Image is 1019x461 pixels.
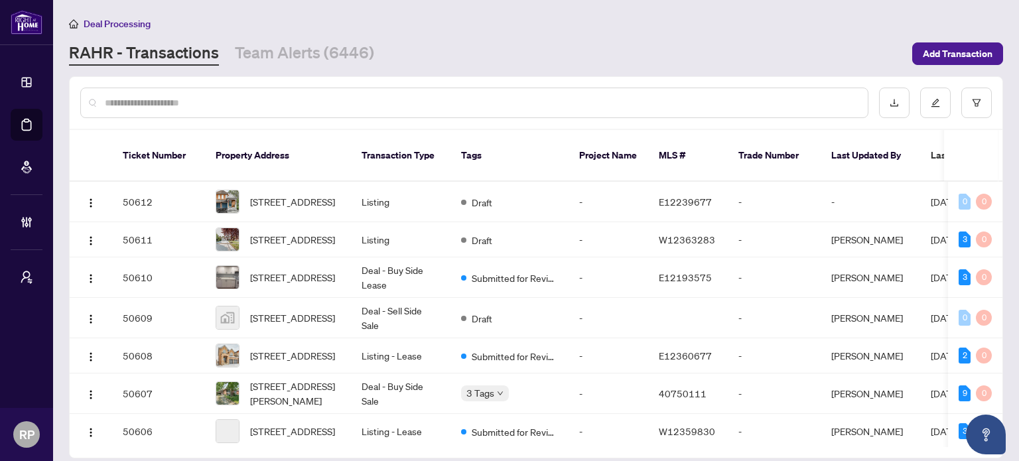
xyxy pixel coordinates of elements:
a: RAHR - Transactions [69,42,219,66]
th: MLS # [648,130,728,182]
span: [DATE] [931,233,960,245]
div: 0 [976,194,992,210]
span: RP [19,425,34,444]
span: W12359830 [659,425,715,437]
div: 2 [959,348,971,363]
span: [DATE] [931,425,960,437]
span: [DATE] [931,387,960,399]
td: 50607 [112,373,205,414]
img: thumbnail-img [216,266,239,289]
img: Logo [86,273,96,284]
td: Deal - Buy Side Sale [351,373,450,414]
div: 3 [959,423,971,439]
button: Logo [80,267,102,288]
th: Transaction Type [351,130,450,182]
span: Submitted for Review [472,425,558,439]
div: 3 [959,231,971,247]
button: Add Transaction [912,42,1003,65]
span: [STREET_ADDRESS] [250,424,335,438]
td: - [569,298,648,338]
td: Listing - Lease [351,338,450,373]
td: [PERSON_NAME] [821,373,920,414]
button: Open asap [966,415,1006,454]
img: Logo [86,314,96,324]
span: [STREET_ADDRESS] [250,348,335,363]
span: Draft [472,233,492,247]
td: 50610 [112,257,205,298]
button: Logo [80,307,102,328]
td: 50608 [112,338,205,373]
td: - [728,373,821,414]
button: download [879,88,910,118]
img: thumbnail-img [216,382,239,405]
td: - [728,338,821,373]
td: - [728,298,821,338]
td: [PERSON_NAME] [821,414,920,449]
td: - [728,182,821,222]
th: Property Address [205,130,351,182]
span: E12239677 [659,196,712,208]
span: 3 Tags [466,385,494,401]
td: 50611 [112,222,205,257]
img: logo [11,10,42,34]
td: 50609 [112,298,205,338]
span: home [69,19,78,29]
th: Ticket Number [112,130,205,182]
span: [STREET_ADDRESS] [250,270,335,285]
img: Logo [86,235,96,246]
span: Add Transaction [923,43,992,64]
img: Logo [86,389,96,400]
span: filter [972,98,981,107]
td: Listing - Lease [351,414,450,449]
span: [DATE] [931,196,960,208]
span: [STREET_ADDRESS] [250,310,335,325]
div: 0 [976,269,992,285]
span: [DATE] [931,350,960,362]
button: filter [961,88,992,118]
td: 50606 [112,414,205,449]
div: 0 [976,310,992,326]
div: 0 [976,348,992,363]
td: - [728,222,821,257]
span: E12360677 [659,350,712,362]
th: Project Name [569,130,648,182]
div: 0 [976,385,992,401]
td: Deal - Sell Side Sale [351,298,450,338]
button: Logo [80,345,102,366]
span: Deal Processing [84,18,151,30]
button: Logo [80,383,102,404]
td: - [728,414,821,449]
span: E12193575 [659,271,712,283]
td: [PERSON_NAME] [821,222,920,257]
span: Last Modified Date [931,148,1012,163]
div: 0 [959,194,971,210]
td: Deal - Buy Side Lease [351,257,450,298]
img: Logo [86,198,96,208]
button: Logo [80,421,102,442]
td: - [821,182,920,222]
div: 3 [959,269,971,285]
img: Logo [86,427,96,438]
span: user-switch [20,271,33,284]
span: [STREET_ADDRESS] [250,194,335,209]
td: Listing [351,222,450,257]
img: thumbnail-img [216,306,239,329]
td: Listing [351,182,450,222]
a: Team Alerts (6446) [235,42,374,66]
div: 0 [959,310,971,326]
span: 40750111 [659,387,707,399]
th: Tags [450,130,569,182]
td: - [569,414,648,449]
td: - [569,182,648,222]
span: download [890,98,899,107]
span: [STREET_ADDRESS][PERSON_NAME] [250,379,340,408]
img: Logo [86,352,96,362]
span: [DATE] [931,271,960,283]
img: thumbnail-img [216,228,239,251]
td: [PERSON_NAME] [821,338,920,373]
span: W12363283 [659,233,715,245]
span: [STREET_ADDRESS] [250,232,335,247]
td: 50612 [112,182,205,222]
button: Logo [80,191,102,212]
span: down [497,390,504,397]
